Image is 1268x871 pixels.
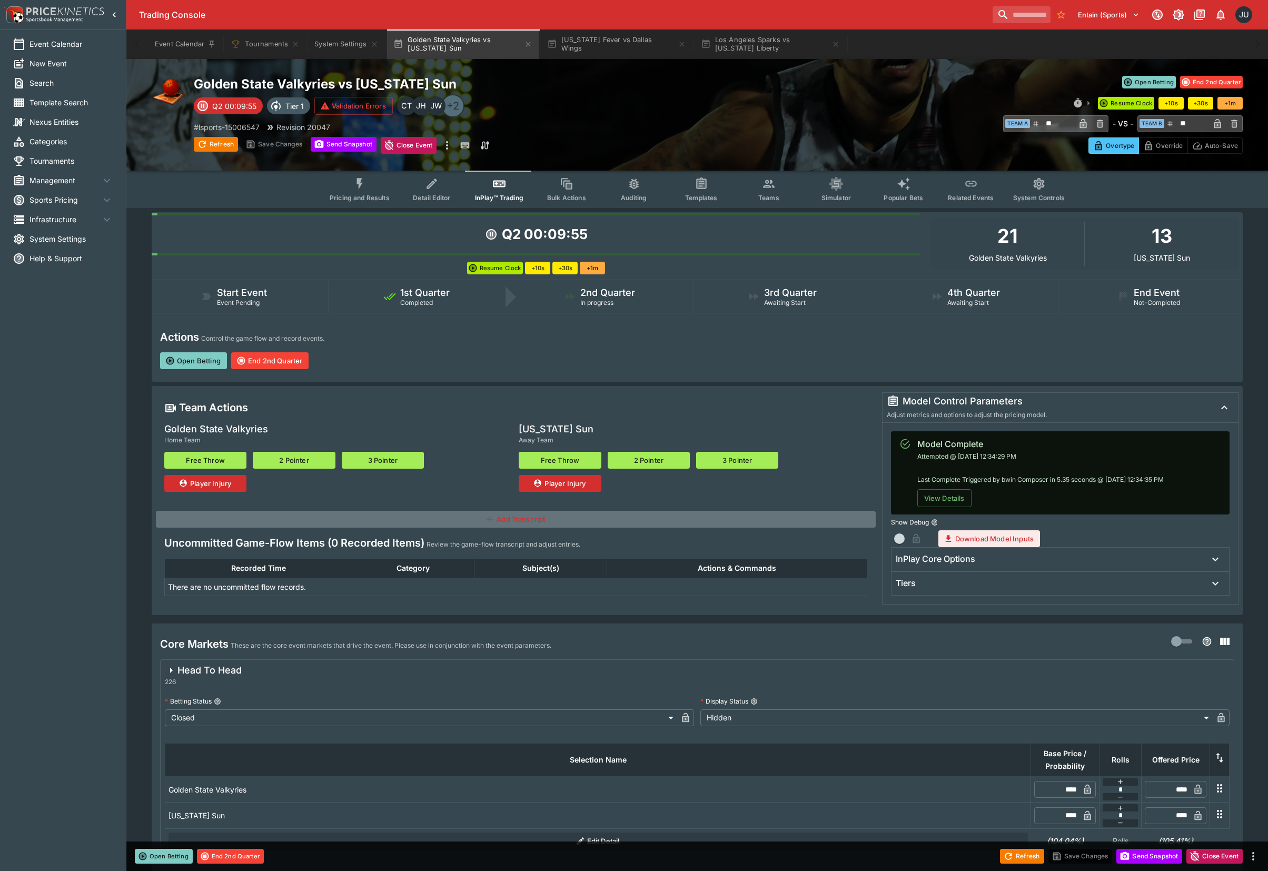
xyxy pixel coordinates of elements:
div: Trading Console [139,9,988,21]
h6: (104.04%) [1034,835,1096,846]
button: Tournaments [224,29,306,59]
span: Simulator [821,194,851,202]
button: [US_STATE] Fever vs Dallas Wings [541,29,692,59]
button: Select Tenant [1072,6,1146,23]
button: Resume Clock [1098,97,1154,110]
h5: [US_STATE] Sun [519,423,593,435]
h1: 13 [1152,222,1172,250]
div: Head To Head [165,664,242,677]
span: Adjust metrics and options to adjust the pricing model. [887,411,1047,419]
div: Jiahao Hao [412,96,431,115]
button: Close Event [381,137,437,154]
button: Open Betting [1122,76,1176,88]
span: Completed [400,299,433,306]
button: +30s [1188,97,1213,110]
button: System Settings [308,29,384,59]
h5: 4th Quarter [947,286,1000,299]
h5: End Event [1134,286,1180,299]
svg: Clock Controls [1073,98,1083,108]
td: Golden State Valkyries [165,776,1031,802]
div: Justin.Walsh [1235,6,1252,23]
button: Player Injury [164,475,246,492]
div: Event type filters [321,171,1073,208]
h4: Team Actions [179,401,248,414]
button: Refresh [1000,849,1044,864]
span: Awaiting Start [947,299,989,306]
button: Show Debug [931,519,938,526]
button: End 2nd Quarter [197,849,264,864]
button: Los Angeles Sparks vs [US_STATE] Liberty [695,29,846,59]
span: Management [29,175,101,186]
button: Golden State Valkyries vs [US_STATE] Sun [387,29,539,59]
span: Not-Completed [1134,299,1180,306]
button: 3 Pointer [342,452,424,469]
button: 2 Pointer [608,452,690,469]
span: Event Pending [217,299,260,306]
img: PriceKinetics Logo [3,4,24,25]
h6: - VS - [1113,118,1133,129]
button: more [441,137,453,154]
span: Templates [685,194,717,202]
div: Closed [165,709,677,726]
button: Add Transcript [156,511,876,528]
button: +30s [552,262,578,274]
button: Notifications [1211,5,1230,24]
button: Resume Clock [467,262,523,274]
input: search [993,6,1051,23]
span: Categories [29,136,113,147]
span: Infrastructure [29,214,101,225]
button: +10s [525,262,550,274]
td: [US_STATE] Sun [165,803,1031,828]
h5: Start Event [217,286,267,299]
button: No Bookmarks [1053,6,1069,23]
button: Betting Status [214,698,221,705]
span: Help & Support [29,253,113,264]
h4: Core Markets [160,637,229,651]
button: more [1247,850,1260,863]
h1: 21 [997,222,1018,250]
button: +10s [1158,97,1184,110]
td: There are no uncommitted flow records. [165,578,867,596]
button: +1m [1217,97,1243,110]
button: Override [1138,137,1187,154]
h5: Golden State Valkyries [164,423,268,435]
h5: 2nd Quarter [580,286,635,299]
h4: Actions [160,330,199,344]
h1: Q2 00:09:55 [502,225,588,243]
th: Subject(s) [474,559,607,578]
button: +1m [580,262,605,274]
button: Edit Detail [169,833,1028,849]
p: Review the game-flow transcript and adjust entries. [427,539,580,550]
button: Player Injury [519,475,601,492]
button: Send Snapshot [311,137,377,152]
p: [US_STATE] Sun [1134,254,1190,262]
th: Rolls [1099,743,1142,776]
th: Recorded Time [165,559,352,578]
div: Hidden [700,709,1213,726]
div: Model Complete [917,438,1164,450]
p: Golden State Valkyries [969,254,1047,262]
p: These are the core event markets that drive the event. Please use in conjunction with the event p... [231,640,551,651]
button: Auto-Save [1187,137,1243,154]
button: View Details [917,489,972,507]
button: Refresh [194,137,238,152]
button: Close Event [1186,849,1243,864]
th: Offered Price [1142,743,1210,776]
p: Revision 20047 [276,122,330,133]
button: Documentation [1190,5,1209,24]
th: Base Price / Probability [1031,743,1099,776]
p: Auto-Save [1205,140,1238,151]
span: Tournaments [29,155,113,166]
div: Justin Walsh [427,96,445,115]
h5: 3rd Quarter [764,286,817,299]
span: Nexus Entities [29,116,113,127]
h6: (105.41%) [1145,835,1207,846]
button: Open Betting [135,849,193,864]
button: End 2nd Quarter [1180,76,1243,88]
th: Category [352,559,474,578]
button: Justin.Walsh [1232,3,1255,26]
button: Toggle light/dark mode [1169,5,1188,24]
button: 3 Pointer [696,452,778,469]
span: System Settings [29,233,113,244]
p: Tier 1 [285,101,304,112]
